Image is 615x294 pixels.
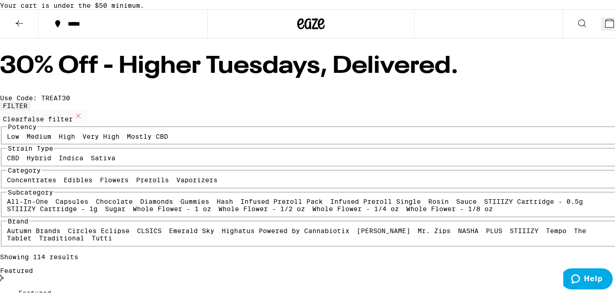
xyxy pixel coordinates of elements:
label: Indica [59,152,83,160]
legend: Potency [7,121,38,129]
iframe: Opens a widget where you can find more information [563,267,613,289]
legend: Subcategory [7,187,54,194]
label: Whole Flower - 1 oz [133,203,211,211]
label: Autumn Brands [7,225,60,233]
label: Whole Flower - 1/2 oz [218,203,305,211]
label: CBD [7,152,19,160]
label: Hash [217,196,233,203]
label: Very High [82,131,120,138]
label: STIIIZY Cartridge - 0.5g [484,196,583,203]
label: Tutti [92,233,112,240]
label: Sativa [91,152,115,160]
label: Whole Flower - 1/8 oz [406,203,493,211]
label: Sauce [456,196,477,203]
label: The Tablet [7,225,586,240]
label: Mostly CBD [127,131,168,138]
label: STIIIZY [510,225,539,233]
label: Diamonds [140,196,173,203]
legend: Category [7,165,42,172]
label: Medium [27,131,51,138]
label: Highatus Powered by Cannabiotix [222,225,349,233]
label: Emerald Sky [169,225,214,233]
label: Gummies [180,196,209,203]
label: Traditional [39,233,84,240]
label: Whole Flower - 1/4 oz [312,203,399,211]
label: Mr. Zips [418,225,451,233]
label: Prerolls [136,174,169,182]
label: Circles Eclipse [68,225,130,233]
label: STIIIZY Cartridge - 1g [7,203,98,211]
label: Capsules [55,196,88,203]
label: High [59,131,75,138]
label: Infused Preroll Pack [240,196,323,203]
label: Flowers [100,174,129,182]
label: CLSICS [137,225,162,233]
label: PLUS [486,225,502,233]
label: Infused Preroll Single [330,196,421,203]
label: Vaporizers [176,174,218,182]
label: Tempo [546,225,566,233]
label: Low [7,131,19,138]
label: NASHA [458,225,479,233]
label: [PERSON_NAME] [357,225,410,233]
legend: Brand [7,216,29,223]
label: Sugar [105,203,125,211]
legend: Strain Type [7,143,54,150]
label: All-In-One [7,196,48,203]
label: Rosin [428,196,449,203]
label: Concentrates [7,174,56,182]
label: Hybrid [27,152,51,160]
label: Edibles [64,174,93,182]
label: Chocolate [96,196,133,203]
